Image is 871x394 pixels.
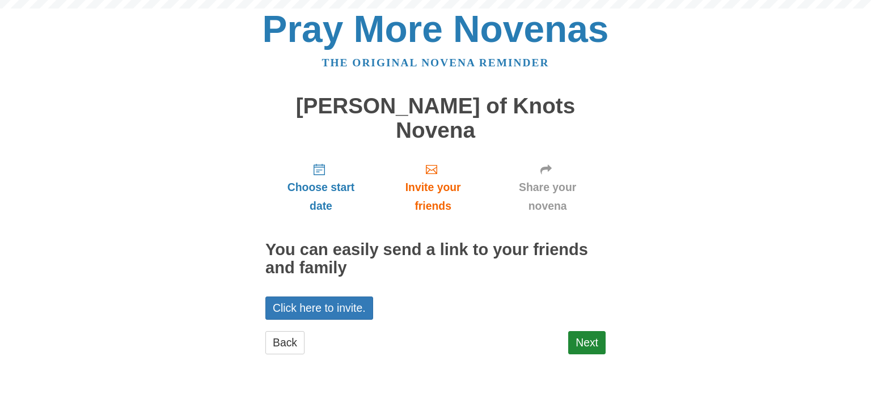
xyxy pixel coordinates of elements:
a: Click here to invite. [265,296,373,320]
span: Choose start date [277,178,365,215]
span: Invite your friends [388,178,478,215]
a: Back [265,331,305,354]
a: Choose start date [265,154,377,221]
a: Next [568,331,606,354]
h1: [PERSON_NAME] of Knots Novena [265,94,606,142]
a: Share your novena [489,154,606,221]
span: Share your novena [501,178,594,215]
a: Pray More Novenas [263,8,609,50]
a: Invite your friends [377,154,489,221]
a: The original novena reminder [322,57,549,69]
h2: You can easily send a link to your friends and family [265,241,606,277]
